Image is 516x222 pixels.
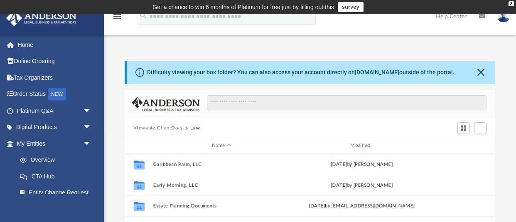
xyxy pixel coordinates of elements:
[12,152,104,168] a: Overview
[474,122,487,134] button: Add
[6,53,104,70] a: Online Ordering
[293,142,430,149] div: Modified
[153,162,290,167] button: Caribbean Palm, LLC
[153,203,290,209] button: Estate Planning Documents
[6,37,104,53] a: Home
[6,119,104,136] a: Digital Productsarrow_drop_down
[434,142,492,149] div: id
[293,161,430,168] div: [DATE] by [PERSON_NAME]
[153,183,290,188] button: Early Morning, LLC
[112,16,122,22] a: menu
[6,135,104,152] a: My Entitiesarrow_drop_down
[83,119,100,136] span: arrow_drop_down
[139,11,148,20] i: search
[457,122,470,134] button: Switch to Grid View
[147,68,455,77] div: Difficulty viewing your box folder? You can also access your account directly on outside of the p...
[133,124,182,132] button: Viewable-ClientDocs
[6,69,104,86] a: Tax Organizers
[293,202,430,210] div: [DATE] by [EMAIL_ADDRESS][DOMAIN_NAME]
[338,2,364,12] a: survey
[355,69,399,76] a: [DOMAIN_NAME]
[12,168,104,185] a: CTA Hub
[190,124,200,132] button: Law
[83,102,100,120] span: arrow_drop_down
[6,102,104,119] a: Platinum Q&Aarrow_drop_down
[83,135,100,152] span: arrow_drop_down
[509,1,514,6] div: close
[128,142,149,149] div: id
[6,86,104,103] a: Order StatusNEW
[48,88,66,100] div: NEW
[207,95,486,111] input: Search files and folders
[112,12,122,22] i: menu
[497,10,510,22] img: User Pic
[293,182,430,189] div: [DATE] by [PERSON_NAME]
[152,142,290,149] div: Name
[12,185,104,201] a: Entity Change Request
[152,2,334,12] div: Get a chance to win 6 months of Platinum for free just by filling out this
[4,10,79,26] img: Anderson Advisors Platinum Portal
[475,67,487,78] button: Close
